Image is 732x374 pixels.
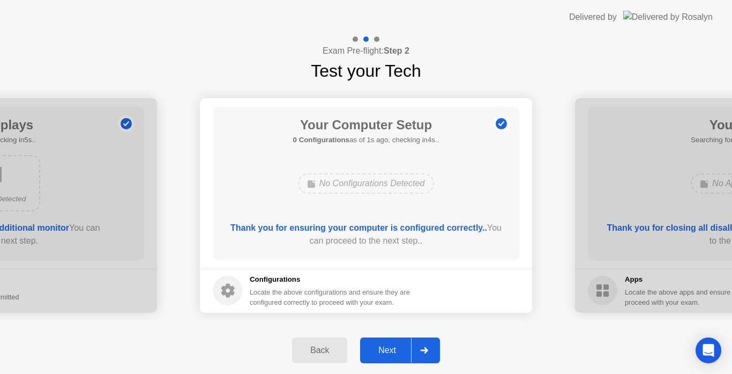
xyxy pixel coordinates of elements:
h5: Configurations [250,274,412,285]
button: Back [292,338,347,363]
h1: Test your Tech [311,58,421,84]
h1: Your Computer Setup [293,115,439,135]
b: Step 2 [384,46,409,55]
div: No Configurations Detected [298,173,435,194]
div: Delivered by [569,11,617,24]
button: Next [360,338,440,363]
h4: Exam Pre-flight: [323,45,409,57]
div: Locate the above configurations and ensure they are configured correctly to proceed with your exam. [250,287,412,307]
h5: as of 1s ago, checking in4s.. [293,135,439,145]
img: Delivered by Rosalyn [623,11,713,23]
div: You can proceed to the next step.. [228,222,504,247]
div: Next [363,346,411,355]
b: 0 Configurations [293,136,349,144]
b: Thank you for ensuring your computer is configured correctly.. [230,223,487,232]
div: Back [295,346,344,355]
div: Open Intercom Messenger [696,338,721,363]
